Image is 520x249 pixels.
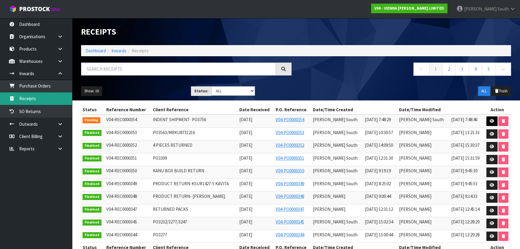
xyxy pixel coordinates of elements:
span: [DATE] 15:02:34 [365,219,393,225]
span: [PERSON_NAME] South [313,155,358,161]
span: [DATE] [239,219,252,225]
span: V04-REC0000352 [106,142,137,148]
span: INDENT SHIPMENT- PO3756 [153,117,206,122]
span: [DATE] [239,206,252,212]
a: ← [413,63,429,75]
span: PO3232/3277/3247 [153,219,187,225]
a: V04-PO0000352 [276,142,304,148]
span: [PERSON_NAME] South [313,130,358,135]
span: [DATE] [239,117,252,122]
a: V04-PO0000345 [276,219,304,225]
span: [PERSON_NAME] [399,193,431,199]
span: [DATE] 15:31:59 [451,155,479,161]
a: V04-PO0000350 [276,168,304,174]
span: [DATE] [239,193,252,199]
span: [PERSON_NAME] [399,130,431,135]
a: V04-PO0000353 [276,130,304,135]
span: [PERSON_NAME] [464,6,497,12]
span: [DATE] 12:29:28 [451,232,479,238]
span: PO3309 [153,155,167,161]
a: 1 [429,63,443,75]
span: V04-REC0000347 [106,206,137,212]
a: Inwards [111,48,126,54]
span: [DATE] 13:21:33 [451,130,479,135]
a: V04-PO0000348 [276,193,304,199]
span: Finalised [83,168,101,174]
span: [DATE] 7:48:46 [451,117,477,122]
span: [PERSON_NAME] South [313,219,358,225]
a: → [495,63,511,75]
span: [DATE] 9:19:19 [365,168,391,174]
span: [PERSON_NAME] South [313,142,358,148]
span: [PERSON_NAME] [399,168,431,174]
span: [DATE] 12:31:30 [365,155,393,161]
span: [PERSON_NAME] [399,155,431,161]
span: [PERSON_NAME] [399,232,431,238]
span: RETURNED PACKS [153,206,188,212]
input: Search receipts [81,63,276,75]
a: V04-PO0000354 [276,117,304,122]
a: 5 [482,63,495,75]
span: Finalised [83,130,101,136]
a: 2 [442,63,456,75]
span: ProStock [19,5,50,13]
span: Pending [83,117,100,123]
span: V04-REC0000344 [106,232,137,238]
span: Finalised [83,194,101,200]
span: V04-REC0000351 [106,155,137,161]
span: [DATE] [239,168,252,174]
span: KANU BOX BUILD RETURN [153,168,204,174]
span: [DATE] 12:45:14 [451,206,479,212]
span: [DATE] 14:09:50 [365,142,393,148]
span: [DATE] 9:45:30 [451,168,477,174]
span: [PERSON_NAME] South [313,168,358,174]
span: [DATE] [239,181,252,186]
span: Receipts [132,48,149,54]
span: V04-REC0000350 [106,168,137,174]
strong: V04 - VIENNA [PERSON_NAME] LIMITED [374,6,444,11]
a: 3 [455,63,469,75]
span: [DATE] 8:25:02 [365,181,391,186]
span: [PERSON_NAME] [399,181,431,186]
span: [PERSON_NAME] South [399,117,444,122]
a: Dashboard [86,48,106,54]
span: 4 PIECES RETURNED [153,142,192,148]
span: [PERSON_NAME] [313,206,345,212]
span: V04-REC0000345 [106,219,137,225]
span: [DATE] 12:31:12 [365,206,393,212]
span: V04-REC0000348 [106,193,137,199]
th: Date Received [238,105,274,115]
span: V04-REC0000353 [106,130,137,135]
a: V04 - VIENNA [PERSON_NAME] LIMITED [371,4,447,13]
a: V04-PO0000344 [276,232,304,238]
span: Finalised [83,207,101,213]
span: Finalised [83,143,101,149]
a: V04-PO0000347 [276,206,304,212]
th: Reference Number [105,105,151,115]
nav: Page navigation [301,63,511,77]
button: ALL [478,86,490,96]
span: South [497,6,509,12]
strong: Status: [194,88,208,94]
span: PRODUCT RETURN- [PERSON_NAME]. [153,193,226,199]
button: Trash [491,86,511,96]
small: WMS [51,7,60,12]
span: [DATE] 9:00:44 [365,193,391,199]
span: [DATE] [239,155,252,161]
span: [PERSON_NAME] [399,206,431,212]
span: [DATE] 7:48:29 [365,117,391,122]
span: [PERSON_NAME] South [313,117,358,122]
a: V04-PO0000349 [276,181,304,186]
span: V04-REC0000349 [106,181,137,186]
span: [DATE] 9:14:33 [451,193,477,199]
span: [DATE] [239,130,252,135]
span: [DATE] 10:30:57 [365,130,393,135]
h1: Receipts [81,27,292,36]
span: [DATE] 15:00:44 [365,232,393,238]
span: Finalised [83,220,101,226]
img: cube-alt.png [9,5,17,13]
span: [DATE] [239,232,252,238]
span: PRODUCT RETURN-KSUR1427-5 KAVITA [153,181,229,186]
th: Client Reference [151,105,237,115]
th: Date/Time Created [311,105,398,115]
